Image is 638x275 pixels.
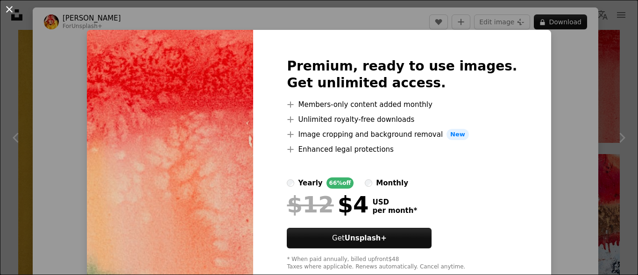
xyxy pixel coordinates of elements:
[287,144,517,155] li: Enhanced legal protections
[287,228,432,248] button: GetUnsplash+
[287,114,517,125] li: Unlimited royalty-free downloads
[287,99,517,110] li: Members-only content added monthly
[372,206,417,215] span: per month *
[287,58,517,92] h2: Premium, ready to use images. Get unlimited access.
[287,256,517,271] div: * When paid annually, billed upfront $48 Taxes where applicable. Renews automatically. Cancel any...
[447,129,469,140] span: New
[345,234,387,242] strong: Unsplash+
[372,198,417,206] span: USD
[287,192,369,217] div: $4
[287,192,333,217] span: $12
[365,179,372,187] input: monthly
[287,129,517,140] li: Image cropping and background removal
[326,177,354,189] div: 66% off
[376,177,408,189] div: monthly
[287,179,294,187] input: yearly66%off
[298,177,322,189] div: yearly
